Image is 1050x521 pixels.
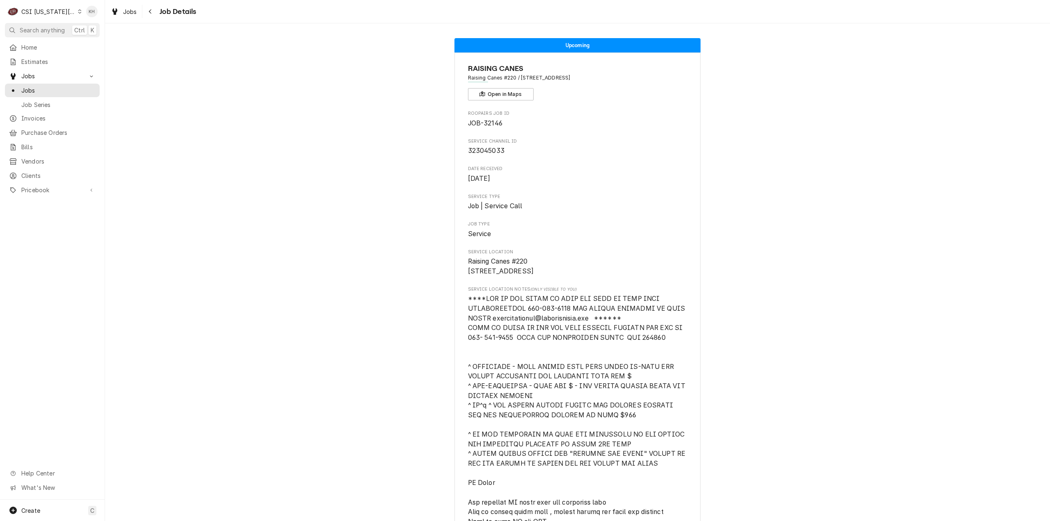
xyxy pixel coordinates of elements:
[566,43,589,48] span: Upcoming
[21,43,96,52] span: Home
[468,138,687,145] span: Service Channel ID
[5,111,100,125] a: Invoices
[468,230,491,238] span: Service
[468,229,687,239] span: Job Type
[468,63,687,74] span: Name
[7,6,19,17] div: CSI Kansas City's Avatar
[5,55,100,68] a: Estimates
[21,7,75,16] div: CSI [US_STATE][GEOGRAPHIC_DATA]
[5,41,100,54] a: Home
[468,257,687,276] span: Service Location
[468,88,534,100] button: Open in Maps
[86,6,98,17] div: Kelsey Hetlage's Avatar
[468,286,687,293] span: Service Location Notes
[5,183,100,197] a: Go to Pricebook
[20,26,65,34] span: Search anything
[21,86,96,95] span: Jobs
[468,119,502,127] span: JOB-32146
[5,155,100,168] a: Vendors
[468,221,687,239] div: Job Type
[468,118,687,128] span: Roopairs Job ID
[530,287,577,291] span: (Only Visible to You)
[21,57,96,66] span: Estimates
[468,146,687,156] span: Service Channel ID
[21,157,96,166] span: Vendors
[21,128,96,137] span: Purchase Orders
[468,74,687,82] span: Address
[5,69,100,83] a: Go to Jobs
[5,169,100,182] a: Clients
[468,110,687,117] span: Roopairs Job ID
[5,23,100,37] button: Search anythingCtrlK
[468,193,687,200] span: Service Type
[5,466,100,480] a: Go to Help Center
[5,84,100,97] a: Jobs
[74,26,85,34] span: Ctrl
[5,481,100,494] a: Go to What's New
[468,147,504,155] span: 323045033
[468,166,687,183] div: Date Received
[468,249,687,276] div: Service Location
[157,6,196,17] span: Job Details
[21,100,96,109] span: Job Series
[468,63,687,100] div: Client Information
[21,72,83,80] span: Jobs
[21,186,83,194] span: Pricebook
[468,174,687,184] span: Date Received
[5,98,100,111] a: Job Series
[107,5,140,18] a: Jobs
[21,507,40,514] span: Create
[454,38,701,52] div: Status
[468,110,687,128] div: Roopairs Job ID
[468,166,687,172] span: Date Received
[468,249,687,255] span: Service Location
[468,257,534,275] span: Raising Canes #220 [STREET_ADDRESS]
[123,7,137,16] span: Jobs
[5,140,100,154] a: Bills
[468,193,687,211] div: Service Type
[468,221,687,228] span: Job Type
[468,138,687,156] div: Service Channel ID
[91,26,94,34] span: K
[468,201,687,211] span: Service Type
[144,5,157,18] button: Navigate back
[21,143,96,151] span: Bills
[468,202,523,210] span: Job | Service Call
[86,6,98,17] div: KH
[21,114,96,123] span: Invoices
[21,469,95,478] span: Help Center
[5,126,100,139] a: Purchase Orders
[90,506,94,515] span: C
[468,175,491,182] span: [DATE]
[7,6,19,17] div: C
[21,483,95,492] span: What's New
[21,171,96,180] span: Clients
